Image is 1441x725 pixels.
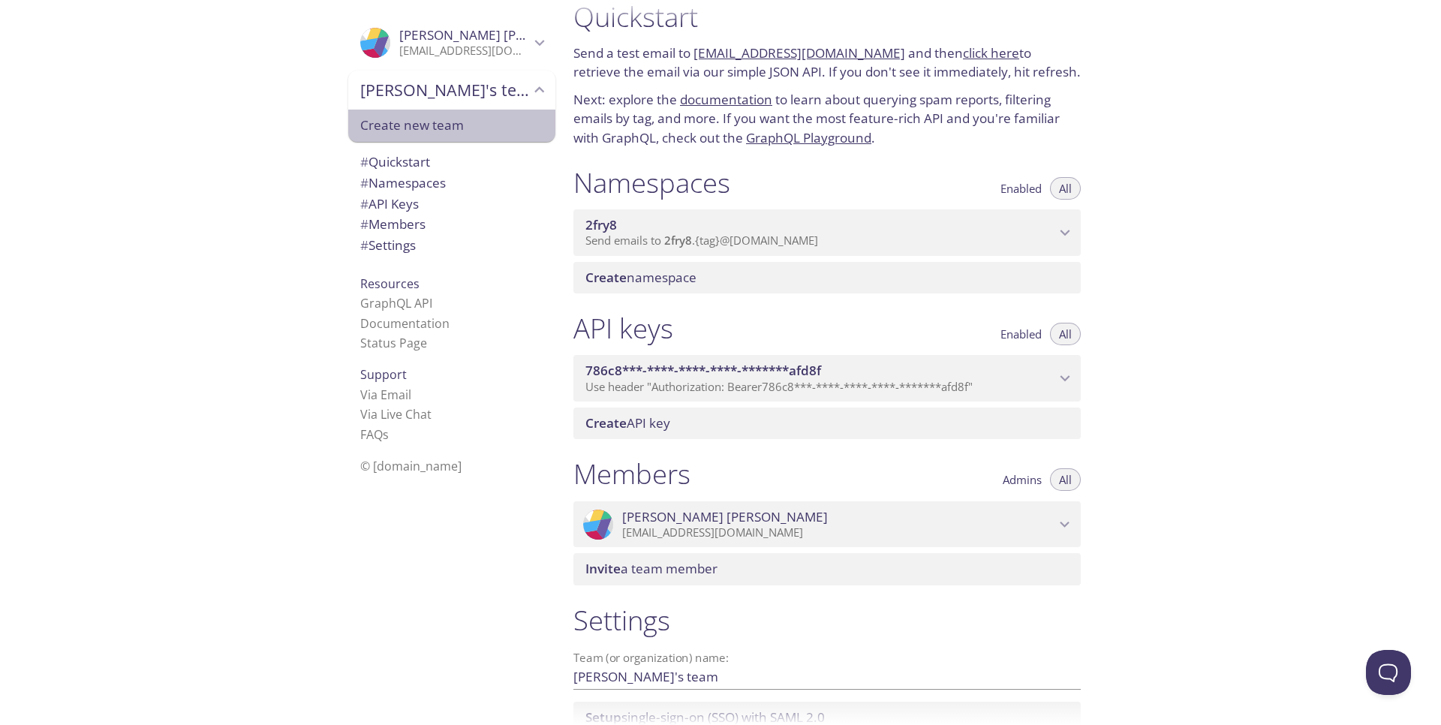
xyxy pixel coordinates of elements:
[622,525,1055,540] p: [EMAIL_ADDRESS][DOMAIN_NAME]
[991,323,1051,345] button: Enabled
[399,44,530,59] p: [EMAIL_ADDRESS][DOMAIN_NAME]
[360,406,432,423] a: Via Live Chat
[360,387,411,403] a: Via Email
[348,110,555,143] div: Create new team
[693,44,905,62] a: [EMAIL_ADDRESS][DOMAIN_NAME]
[585,560,717,577] span: a team member
[360,195,369,212] span: #
[1050,468,1081,491] button: All
[399,26,605,44] span: [PERSON_NAME] [PERSON_NAME]
[585,269,696,286] span: namespace
[1050,323,1081,345] button: All
[585,216,617,233] span: 2fry8
[963,44,1019,62] a: click here
[573,603,1081,637] h1: Settings
[360,426,389,443] a: FAQ
[573,408,1081,439] div: Create API Key
[348,235,555,256] div: Team Settings
[573,501,1081,548] div: Emanuel Joao
[360,153,430,170] span: Quickstart
[360,275,420,292] span: Resources
[573,652,730,663] label: Team (or organization) name:
[573,262,1081,293] div: Create namespace
[585,414,627,432] span: Create
[994,468,1051,491] button: Admins
[360,236,416,254] span: Settings
[1366,650,1411,695] iframe: Help Scout Beacon - Open
[348,71,555,110] div: Emanuel's team
[360,174,446,191] span: Namespaces
[573,44,1081,82] p: Send a test email to and then to retrieve the email via our simple JSON API. If you don't see it ...
[360,153,369,170] span: #
[585,414,670,432] span: API key
[585,269,627,286] span: Create
[360,215,426,233] span: Members
[348,194,555,215] div: API Keys
[573,166,730,200] h1: Namespaces
[348,173,555,194] div: Namespaces
[360,295,432,311] a: GraphQL API
[585,233,818,248] span: Send emails to . {tag} @[DOMAIN_NAME]
[360,215,369,233] span: #
[360,80,530,101] span: [PERSON_NAME]'s team
[573,553,1081,585] div: Invite a team member
[348,152,555,173] div: Quickstart
[360,366,407,383] span: Support
[360,174,369,191] span: #
[360,335,427,351] a: Status Page
[585,560,621,577] span: Invite
[383,426,389,443] span: s
[746,129,871,146] a: GraphQL Playground
[573,209,1081,256] div: 2fry8 namespace
[348,18,555,68] div: Emanuel Joao
[1050,177,1081,200] button: All
[360,236,369,254] span: #
[360,195,419,212] span: API Keys
[360,116,543,135] span: Create new team
[991,177,1051,200] button: Enabled
[664,233,692,248] span: 2fry8
[573,457,690,491] h1: Members
[360,315,450,332] a: Documentation
[622,509,828,525] span: [PERSON_NAME] [PERSON_NAME]
[348,214,555,235] div: Members
[680,91,772,108] a: documentation
[360,458,462,474] span: © [DOMAIN_NAME]
[573,311,673,345] h1: API keys
[573,90,1081,148] p: Next: explore the to learn about querying spam reports, filtering emails by tag, and more. If you...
